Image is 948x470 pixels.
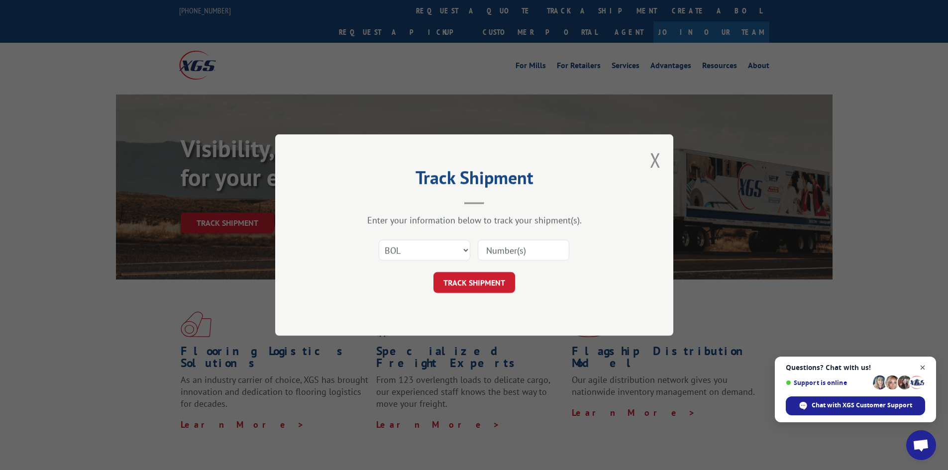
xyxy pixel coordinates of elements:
[906,430,936,460] a: Open chat
[433,272,515,293] button: TRACK SHIPMENT
[650,147,661,173] button: Close modal
[812,401,912,410] span: Chat with XGS Customer Support
[325,171,624,189] h2: Track Shipment
[786,396,925,415] span: Chat with XGS Customer Support
[325,214,624,226] div: Enter your information below to track your shipment(s).
[786,379,869,386] span: Support is online
[478,240,569,261] input: Number(s)
[786,364,925,372] span: Questions? Chat with us!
